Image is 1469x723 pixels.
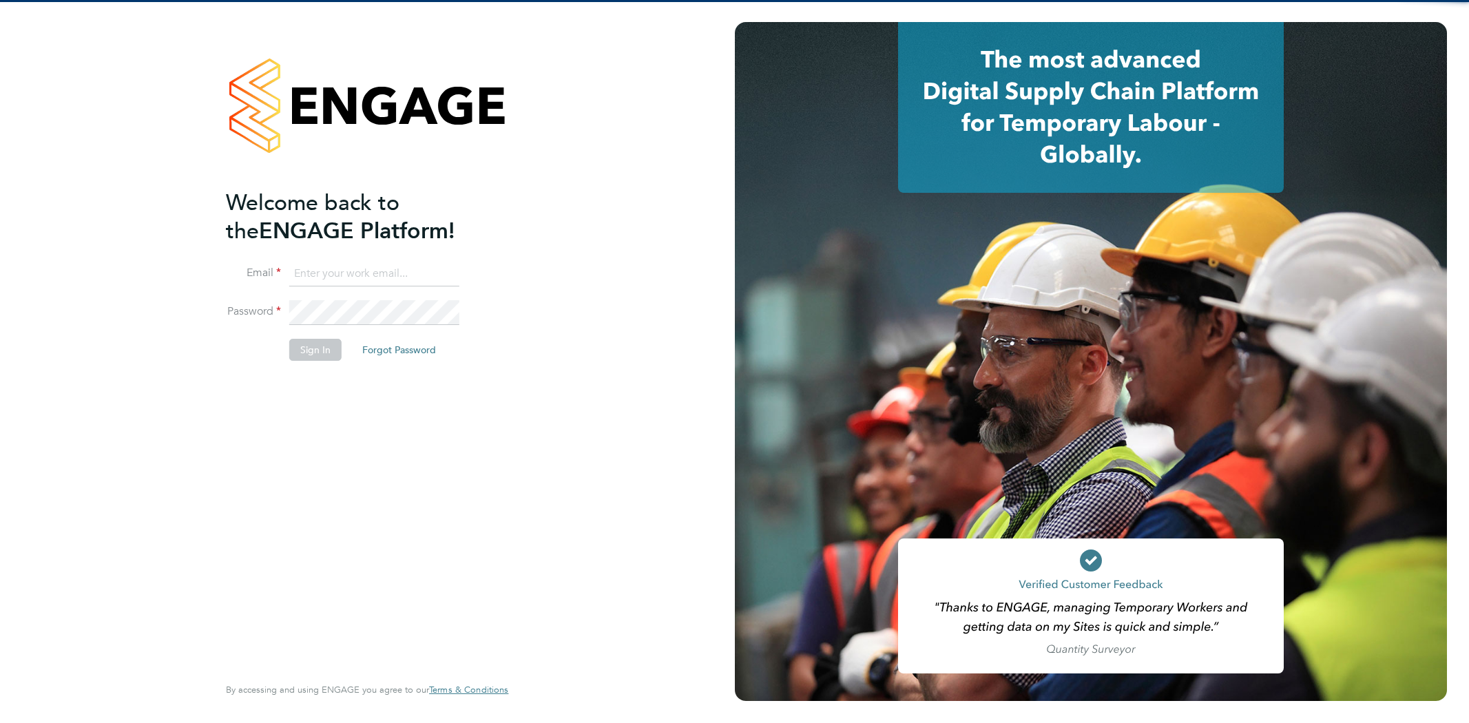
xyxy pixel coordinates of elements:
[226,189,494,245] h2: ENGAGE Platform!
[429,684,508,695] a: Terms & Conditions
[351,339,447,361] button: Forgot Password
[289,339,342,361] button: Sign In
[226,304,281,319] label: Password
[226,684,508,695] span: By accessing and using ENGAGE you agree to our
[289,262,459,286] input: Enter your work email...
[226,266,281,280] label: Email
[226,189,399,244] span: Welcome back to the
